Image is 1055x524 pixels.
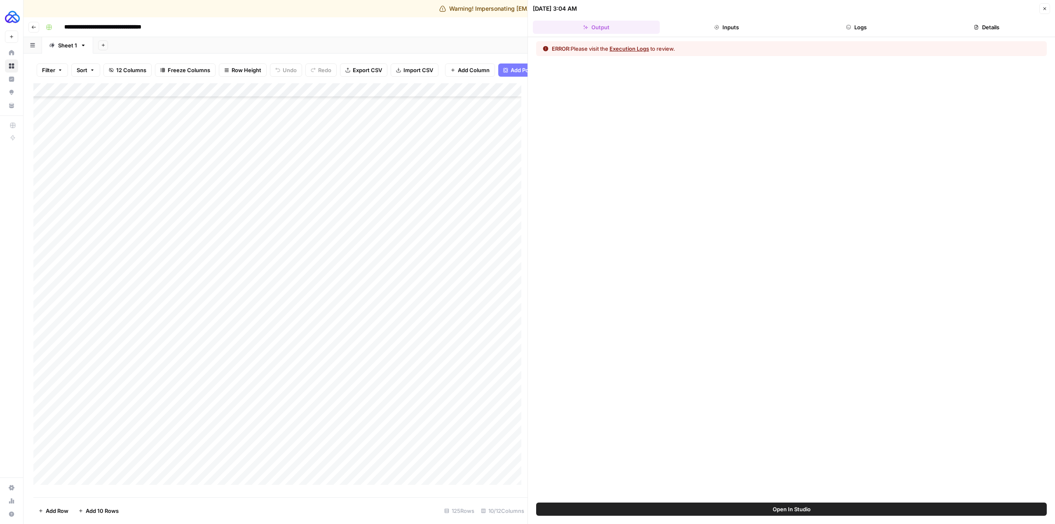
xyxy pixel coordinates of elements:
[5,46,18,59] a: Home
[232,66,261,74] span: Row Height
[155,63,216,77] button: Freeze Columns
[5,481,18,494] a: Settings
[37,63,68,77] button: Filter
[511,66,556,74] span: Add Power Agent
[610,45,649,53] button: Execution Logs
[42,66,55,74] span: Filter
[340,63,387,77] button: Export CSV
[103,63,152,77] button: 12 Columns
[663,21,790,34] button: Inputs
[5,494,18,508] a: Usage
[5,9,20,24] img: AUQ Logo
[71,63,100,77] button: Sort
[552,45,571,52] span: ERROR:
[5,99,18,112] a: Your Data
[773,505,811,513] span: Open In Studio
[86,507,119,515] span: Add 10 Rows
[445,63,495,77] button: Add Column
[5,508,18,521] button: Help + Support
[77,66,87,74] span: Sort
[403,66,433,74] span: Import CSV
[219,63,267,77] button: Row Height
[533,21,660,34] button: Output
[793,21,920,34] button: Logs
[5,59,18,73] a: Browse
[270,63,302,77] button: Undo
[305,63,337,77] button: Redo
[533,5,577,13] div: [DATE] 3:04 AM
[58,41,77,49] div: Sheet 1
[116,66,146,74] span: 12 Columns
[441,504,478,517] div: 125 Rows
[46,507,68,515] span: Add Row
[42,37,93,54] a: Sheet 1
[439,5,616,13] div: Warning! Impersonating [EMAIL_ADDRESS][DOMAIN_NAME]
[5,86,18,99] a: Opportunities
[318,66,331,74] span: Redo
[536,503,1047,516] button: Open In Studio
[73,504,124,517] button: Add 10 Rows
[478,504,527,517] div: 10/12 Columns
[5,7,18,27] button: Workspace: AUQ
[498,63,560,77] button: Add Power Agent
[552,45,675,53] div: Please visit the to review.
[458,66,490,74] span: Add Column
[168,66,210,74] span: Freeze Columns
[33,504,73,517] button: Add Row
[283,66,297,74] span: Undo
[353,66,382,74] span: Export CSV
[391,63,438,77] button: Import CSV
[923,21,1050,34] button: Details
[5,73,18,86] a: Insights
